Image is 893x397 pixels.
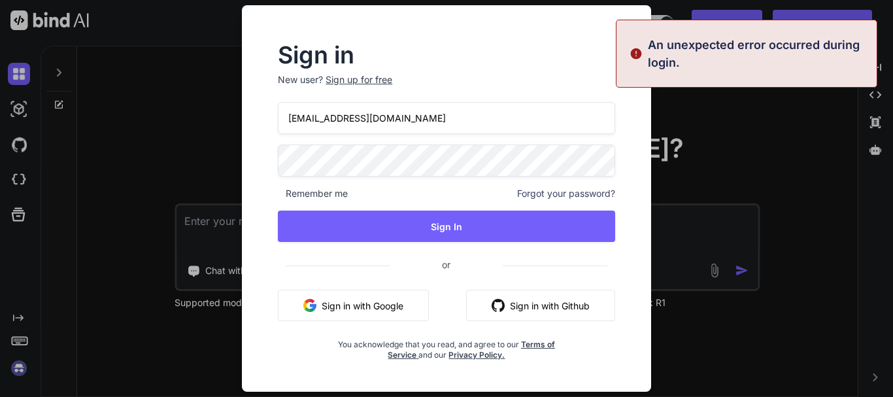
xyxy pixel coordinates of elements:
span: Remember me [278,187,348,200]
p: New user? [278,73,615,102]
span: or [390,249,503,281]
a: Terms of Service [388,339,555,360]
button: Sign in with Github [466,290,615,321]
p: An unexpected error occurred during login. [648,36,869,71]
div: You acknowledge that you read, and agree to our and our [334,332,559,360]
img: alert [630,36,643,71]
button: Sign In [278,211,615,242]
img: google [303,299,316,312]
h2: Sign in [278,44,615,65]
button: Sign in with Google [278,290,429,321]
input: Login or Email [278,102,615,134]
span: Forgot your password? [517,187,615,200]
a: Privacy Policy. [448,350,505,360]
div: Sign up for free [326,73,392,86]
img: github [492,299,505,312]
